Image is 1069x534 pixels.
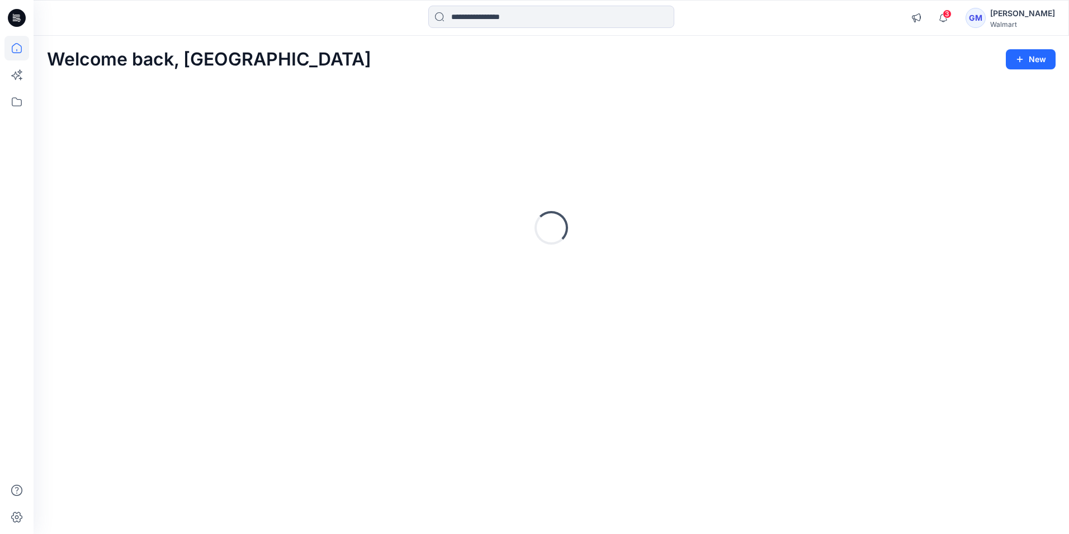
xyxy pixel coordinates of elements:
[943,10,952,18] span: 3
[47,49,371,70] h2: Welcome back, [GEOGRAPHIC_DATA]
[1006,49,1056,69] button: New
[990,7,1055,20] div: [PERSON_NAME]
[966,8,986,28] div: GM
[990,20,1055,29] div: Walmart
